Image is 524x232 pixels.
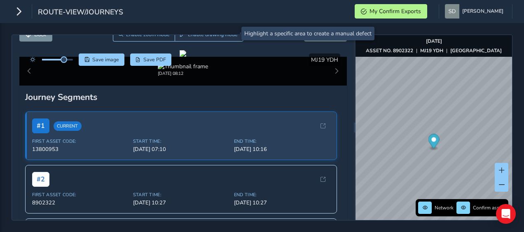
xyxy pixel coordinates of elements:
strong: ASSET NO. 8902322 [366,47,413,54]
span: First Asset Code: [32,138,128,144]
div: Map marker [428,134,440,151]
img: diamond-layout [445,4,459,19]
span: [DATE] 07:10 [133,146,229,153]
span: [DATE] 10:27 [133,199,229,206]
div: [DATE] 08:12 [158,70,208,77]
span: 13800953 [32,146,128,153]
span: My Confirm Exports [370,7,421,15]
button: My Confirm Exports [355,4,427,19]
div: | | [366,47,502,54]
span: 8902322 [32,199,128,206]
span: End Time: [234,138,330,144]
button: PDF [130,53,172,66]
span: Network [435,204,454,211]
span: # 2 [32,172,49,187]
span: Confirm assets [473,204,506,211]
span: [DATE] 10:16 [234,146,330,153]
img: Thumbnail frame [158,63,208,70]
strong: [DATE] [426,38,442,44]
span: Current [54,121,82,131]
strong: [GEOGRAPHIC_DATA] [450,47,502,54]
strong: MJ19 YDH [420,47,443,54]
span: Start Time: [133,192,229,198]
span: # 1 [32,118,49,133]
button: [PERSON_NAME] [445,4,506,19]
span: [DATE] 10:27 [234,199,330,206]
span: MJ19 YDH [311,56,338,64]
div: Journey Segments [25,91,341,103]
span: Start Time: [133,138,229,144]
span: End Time: [234,192,330,198]
div: Open Intercom Messenger [496,204,516,224]
span: Save PDF [143,56,166,63]
span: route-view/journeys [38,7,123,19]
span: Save image [92,56,119,63]
button: Save [79,53,124,66]
span: [PERSON_NAME] [462,4,503,19]
span: First Asset Code: [32,192,128,198]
